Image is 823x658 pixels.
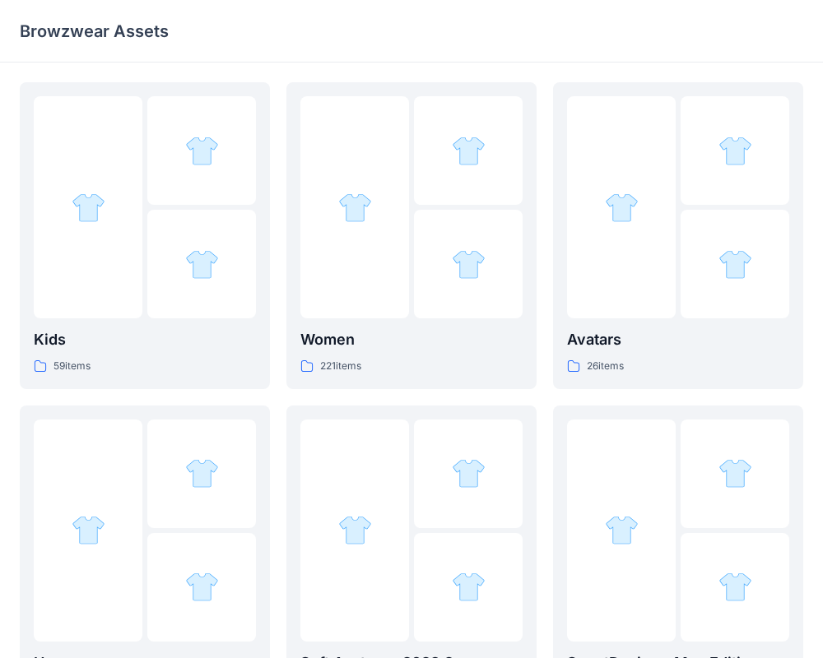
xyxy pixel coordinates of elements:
[605,513,639,547] img: folder 1
[320,358,361,375] p: 221 items
[72,513,105,547] img: folder 1
[452,570,486,604] img: folder 3
[452,456,486,490] img: folder 2
[338,191,372,225] img: folder 1
[34,328,256,351] p: Kids
[53,358,91,375] p: 59 items
[20,20,169,43] p: Browzwear Assets
[286,82,537,389] a: folder 1folder 2folder 3Women221items
[185,456,219,490] img: folder 2
[718,456,752,490] img: folder 2
[185,134,219,168] img: folder 2
[185,570,219,604] img: folder 3
[718,248,752,281] img: folder 3
[587,358,624,375] p: 26 items
[452,134,486,168] img: folder 2
[718,570,752,604] img: folder 3
[718,134,752,168] img: folder 2
[452,248,486,281] img: folder 3
[567,328,789,351] p: Avatars
[185,248,219,281] img: folder 3
[605,191,639,225] img: folder 1
[20,82,270,389] a: folder 1folder 2folder 3Kids59items
[553,82,803,389] a: folder 1folder 2folder 3Avatars26items
[338,513,372,547] img: folder 1
[72,191,105,225] img: folder 1
[300,328,523,351] p: Women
